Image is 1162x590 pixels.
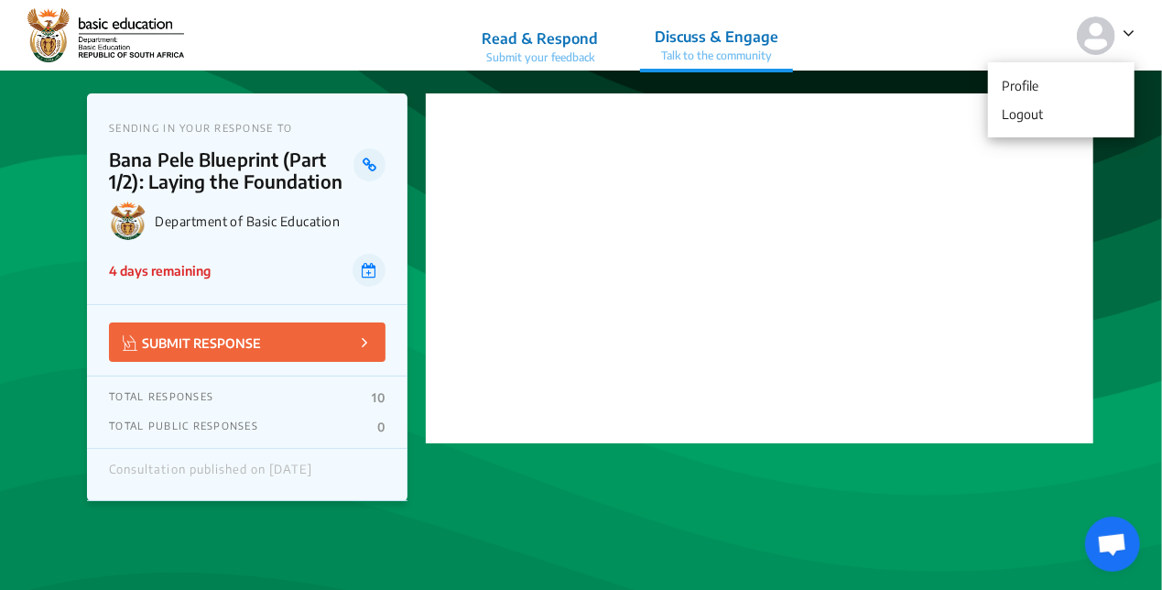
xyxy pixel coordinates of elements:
[109,420,258,434] p: TOTAL PUBLIC RESPONSES
[997,100,1125,128] p: Logout
[1077,16,1115,55] img: person-default.svg
[997,71,1125,100] p: Profile
[482,49,598,66] p: Submit your feedback
[109,463,312,486] div: Consultation published on [DATE]
[123,332,261,353] p: SUBMIT RESPONSE
[109,202,147,240] img: Department of Basic Education logo
[109,390,213,405] p: TOTAL RESPONSES
[482,27,598,49] p: Read & Respond
[27,8,184,63] img: r3bhv9o7vttlwasn7lg2llmba4yf
[1085,517,1140,572] div: Open chat
[155,213,386,229] p: Department of Basic Education
[123,335,137,351] img: Vector.jpg
[109,122,386,134] p: SENDING IN YOUR RESPONSE TO
[372,390,386,405] p: 10
[655,48,778,64] p: Talk to the community
[109,148,353,192] p: Bana Pele Blueprint (Part 1/2): Laying the Foundation
[655,26,778,48] p: Discuss & Engage
[430,98,1089,433] iframe: Disqus
[377,420,386,434] p: 0
[109,261,211,280] p: 4 days remaining
[109,322,386,362] button: SUBMIT RESPONSE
